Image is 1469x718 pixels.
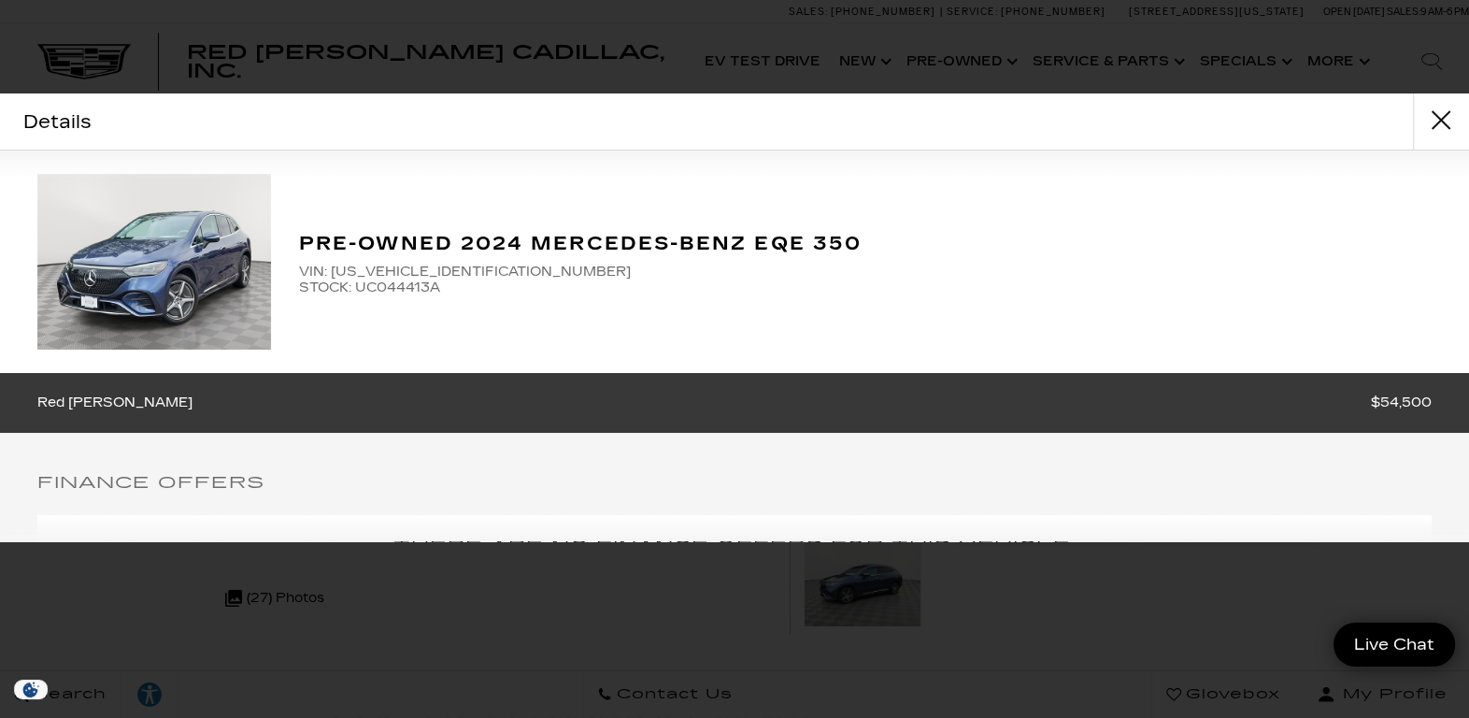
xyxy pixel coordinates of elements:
h5: There are no finance offers for this vehicle. [56,534,1413,560]
span: VIN: [US_VEHICLE_IDENTIFICATION_NUMBER] [299,264,1432,280]
a: Live Chat [1334,623,1455,667]
img: 2024 Mercedes-Benz EQE EQE 350 [37,174,271,350]
a: Red [PERSON_NAME] $54,500 [37,392,1432,415]
h5: Finance Offers [37,470,1432,496]
button: close [1413,93,1469,150]
span: STOCK: UC044413A [299,280,1432,295]
h2: Pre-Owned 2024 Mercedes-Benz EQE 350 [299,228,1432,259]
span: $54,500 [1371,392,1432,415]
section: Click to Open Cookie Consent Modal [9,680,52,699]
span: Live Chat [1345,634,1444,655]
img: Opt-Out Icon [9,680,52,699]
span: Red [PERSON_NAME] [37,392,202,415]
